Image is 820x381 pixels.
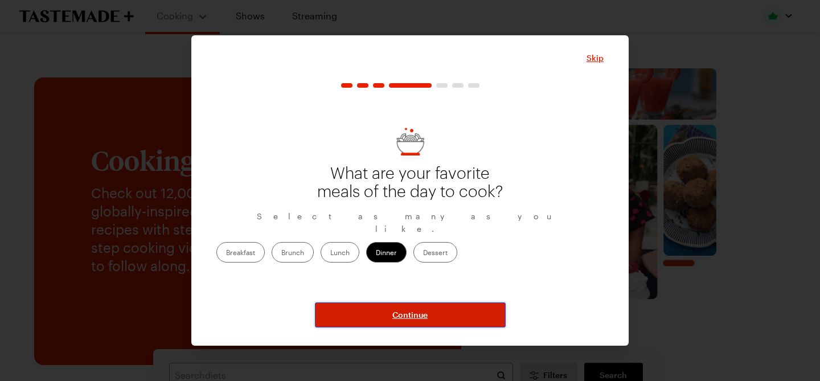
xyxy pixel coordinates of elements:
[321,242,359,263] label: Lunch
[272,242,314,263] label: Brunch
[366,242,407,263] label: Dinner
[392,309,428,321] span: Continue
[587,52,604,64] span: Skip
[216,210,604,235] p: Select as many as you like.
[587,52,604,64] button: Close
[315,302,506,327] button: NextStepButton
[314,165,506,201] p: What are your favorite meals of the day to cook?
[216,242,265,263] label: Breakfast
[413,242,457,263] label: Dessert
